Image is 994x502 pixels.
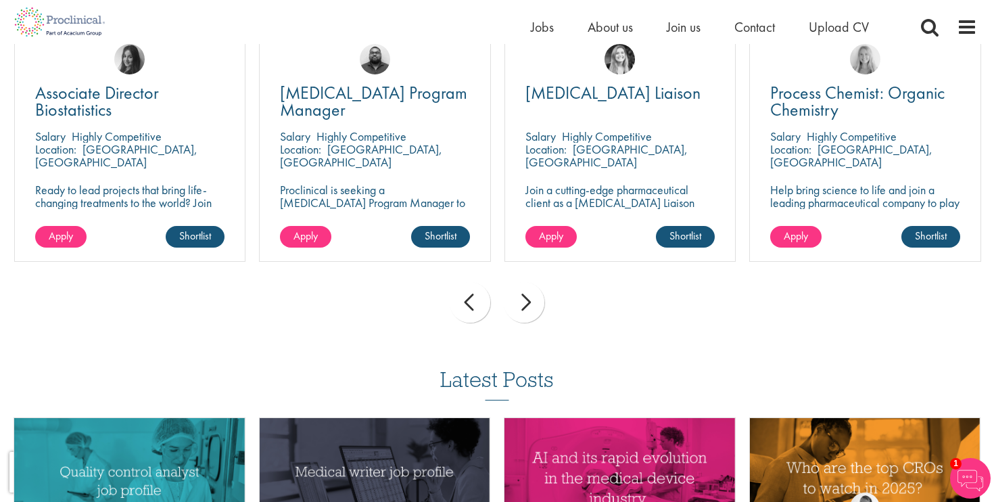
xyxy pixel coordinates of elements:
[809,18,869,36] a: Upload CV
[35,226,87,248] a: Apply
[525,226,577,248] a: Apply
[114,44,145,74] img: Heidi Hennigan
[72,129,162,144] p: Highly Competitive
[440,368,554,401] h3: Latest Posts
[35,141,76,157] span: Location:
[770,183,960,248] p: Help bring science to life and join a leading pharmaceutical company to play a key role in delive...
[293,229,318,243] span: Apply
[770,141,932,170] p: [GEOGRAPHIC_DATA], [GEOGRAPHIC_DATA]
[531,18,554,36] a: Jobs
[35,85,225,118] a: Associate Director Biostatistics
[734,18,775,36] a: Contact
[770,81,945,121] span: Process Chemist: Organic Chemistry
[280,183,470,260] p: Proclinical is seeking a [MEDICAL_DATA] Program Manager to join our client's team for an exciting...
[770,226,822,248] a: Apply
[504,282,544,323] div: next
[539,229,563,243] span: Apply
[525,129,556,144] span: Salary
[280,141,442,170] p: [GEOGRAPHIC_DATA], [GEOGRAPHIC_DATA]
[525,81,701,104] span: [MEDICAL_DATA] Liaison
[588,18,633,36] a: About us
[49,229,73,243] span: Apply
[280,226,331,248] a: Apply
[562,129,652,144] p: Highly Competitive
[770,85,960,118] a: Process Chemist: Organic Chemistry
[525,183,715,248] p: Join a cutting-edge pharmaceutical client as a [MEDICAL_DATA] Liaison (PEL) where your precision ...
[850,44,880,74] img: Shannon Briggs
[316,129,406,144] p: Highly Competitive
[901,226,960,248] a: Shortlist
[605,44,635,74] img: Manon Fuller
[656,226,715,248] a: Shortlist
[35,81,159,121] span: Associate Director Biostatistics
[525,85,715,101] a: [MEDICAL_DATA] Liaison
[411,226,470,248] a: Shortlist
[770,129,801,144] span: Salary
[450,282,490,323] div: prev
[166,226,224,248] a: Shortlist
[280,141,321,157] span: Location:
[35,141,197,170] p: [GEOGRAPHIC_DATA], [GEOGRAPHIC_DATA]
[35,183,225,248] p: Ready to lead projects that bring life-changing treatments to the world? Join our client at the f...
[667,18,701,36] a: Join us
[950,458,962,470] span: 1
[770,141,811,157] span: Location:
[360,44,390,74] img: Ashley Bennett
[280,85,470,118] a: [MEDICAL_DATA] Program Manager
[525,141,688,170] p: [GEOGRAPHIC_DATA], [GEOGRAPHIC_DATA]
[950,458,991,499] img: Chatbot
[784,229,808,243] span: Apply
[280,129,310,144] span: Salary
[525,141,567,157] span: Location:
[807,129,897,144] p: Highly Competitive
[35,129,66,144] span: Salary
[280,81,467,121] span: [MEDICAL_DATA] Program Manager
